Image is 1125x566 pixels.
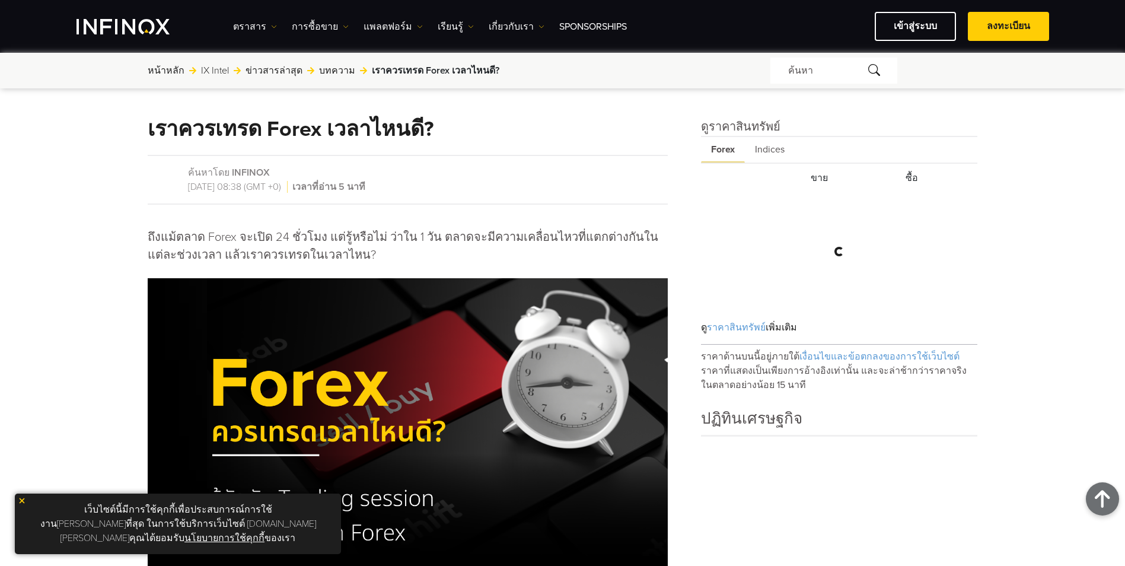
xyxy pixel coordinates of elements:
[559,20,627,34] a: Sponsorships
[232,167,270,179] a: INFINOX
[290,181,365,193] span: เวลาที่อ่าน 5 นาที
[188,181,288,193] span: [DATE] 08:38 (GMT +0)
[701,407,978,435] h4: ปฏิทินเศรษฐกิจ
[77,19,197,34] a: INFINOX Logo
[18,497,26,505] img: yellow close icon
[184,532,264,544] a: นโยบายการใช้คุกกี้
[701,118,978,136] h4: ดูราคาสินทรัพย์
[189,67,196,74] img: arrow-right
[701,345,978,392] p: ราคาด้านบนนี้อยู่ภายใต้ ราคาที่แสดงเป็นเพียงการอ้างอิงเท่านั้น และจะล่าช้ากว่าราคาจริงในตลาดอย่าง...
[307,67,314,74] img: arrow-right
[233,20,277,34] a: ตราสาร
[319,63,355,78] a: บทความ
[148,63,184,78] a: หน้าหลัก
[234,67,241,74] img: arrow-right
[701,311,978,345] div: ดู เพิ่มเติม
[799,351,960,363] span: เงื่อนไขและข้อตกลงของการใช้เว็บไซต์
[148,118,434,141] h1: เราควรเทรด Forex เวลาไหนดี?
[246,63,302,78] a: ข่าวสารล่าสุด
[891,165,977,191] th: ซื้อ
[148,228,668,264] p: ถึงแม้ตลาด Forex จะเปิด 24 ชั่วโมง แต่รู้หรือไม่ ว่าใน 1 วัน ตลาดจะมีความเคลื่อนไหวที่แตกต่างกันใ...
[364,20,423,34] a: แพลตฟอร์ม
[875,12,956,41] a: เข้าสู่ระบบ
[707,322,766,333] span: ราคาสินทรัพย์
[188,167,230,179] span: ค้นหาโดย
[701,137,745,163] span: Forex
[372,63,499,78] span: เราควรเทรด Forex เวลาไหนดี?
[292,20,349,34] a: การซื้อขาย
[360,67,367,74] img: arrow-right
[489,20,544,34] a: เกี่ยวกับเรา
[796,165,890,191] th: ขาย
[745,137,795,163] span: Indices
[201,63,229,78] a: IX Intel
[968,12,1049,41] a: ลงทะเบียน
[438,20,474,34] a: เรียนรู้
[21,500,335,548] p: เว็บไซต์นี้มีการใช้คุกกี้เพื่อประสบการณ์การใช้งาน[PERSON_NAME]ที่สุด ในการใช้บริการเว็บไซต์ [DOMA...
[770,58,897,84] div: ค้นหา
